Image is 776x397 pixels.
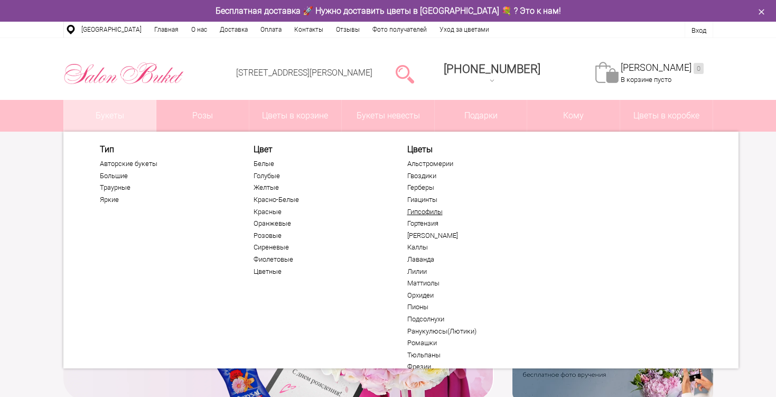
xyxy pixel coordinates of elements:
span: [PHONE_NUMBER] [444,62,540,76]
a: Цветы [407,144,537,154]
a: Букеты невесты [342,100,434,132]
a: Авторские букеты [100,160,230,168]
span: Тип [100,144,230,154]
a: Лилии [407,267,537,276]
a: Подсолнухи [407,315,537,324]
img: Цветы Нижний Новгород [63,60,184,87]
a: [STREET_ADDRESS][PERSON_NAME] [236,68,372,78]
a: Подарки [435,100,527,132]
a: Альстромерии [407,160,537,168]
a: Ранукулюсы(Лютики) [407,327,537,336]
a: Оплата [254,22,288,38]
a: Гипсофилы [407,208,537,216]
a: Вход [691,26,706,34]
a: Розовые [254,232,384,240]
a: Цветы в корзине [249,100,342,132]
a: Цветы в коробке [620,100,713,132]
div: Бесплатная доставка 🚀 Нужно доставить цветы в [GEOGRAPHIC_DATA] 💐 ? Это к нам! [55,5,721,16]
a: Сиреневые [254,243,384,252]
a: [PERSON_NAME] [621,62,704,74]
a: Розы [156,100,249,132]
a: Яркие [100,196,230,204]
a: Уход за цветами [433,22,495,38]
a: Доставка [213,22,254,38]
span: Цвет [254,144,384,154]
span: В корзине пусто [621,76,671,84]
a: Большие [100,172,230,180]
a: Тюльпаны [407,351,537,359]
a: [PERSON_NAME] [407,232,537,240]
a: Красно-Белые [254,196,384,204]
a: Маттиолы [407,279,537,288]
a: О нас [185,22,213,38]
a: Герберы [407,183,537,192]
a: Красные [254,208,384,216]
a: Главная [148,22,185,38]
a: Лаванда [407,255,537,264]
a: Гортензия [407,219,537,228]
a: Оранжевые [254,219,384,228]
a: Белые [254,160,384,168]
a: Траурные [100,183,230,192]
a: [PHONE_NUMBER] [437,59,547,89]
ins: 0 [694,63,704,74]
span: Кому [527,100,620,132]
a: Фото получателей [366,22,433,38]
a: Желтые [254,183,384,192]
a: Голубые [254,172,384,180]
a: Пионы [407,303,537,311]
a: Гвоздики [407,172,537,180]
a: Букеты [64,100,156,132]
a: Ромашки [407,339,537,347]
a: Фиолетовые [254,255,384,264]
a: Отзывы [330,22,366,38]
a: [GEOGRAPHIC_DATA] [75,22,148,38]
a: Гиацинты [407,196,537,204]
a: Цветные [254,267,384,276]
a: Контакты [288,22,330,38]
a: Фрезии [407,363,537,371]
a: Каллы [407,243,537,252]
a: Орхидеи [407,291,537,300]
